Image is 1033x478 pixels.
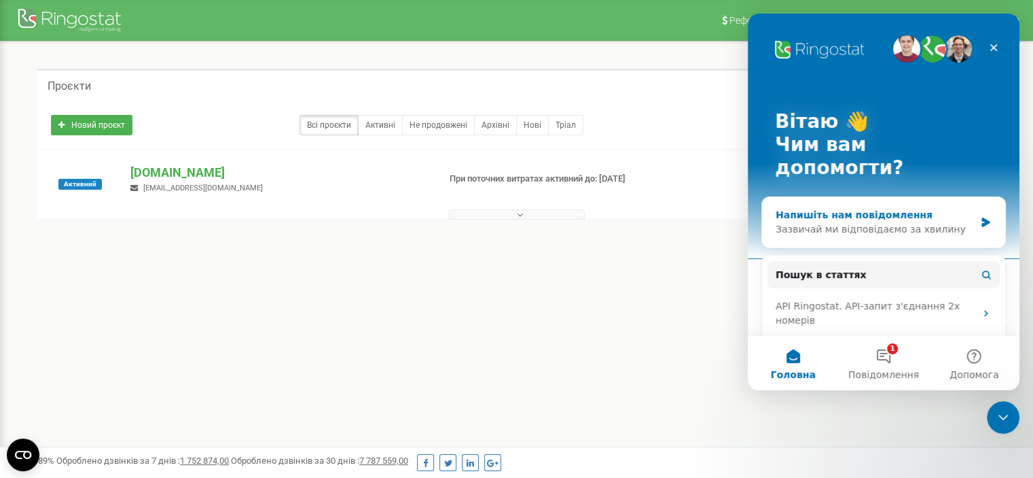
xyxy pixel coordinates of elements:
[359,456,408,466] u: 7 787 559,00
[516,115,549,135] a: Нові
[180,456,229,466] u: 1 752 874,00
[58,179,102,190] span: Активний
[358,115,403,135] a: Активні
[231,456,408,466] span: Оброблено дзвінків за 30 днів :
[56,456,229,466] span: Оброблено дзвінків за 7 днів :
[7,439,39,471] button: Open CMP widget
[474,115,517,135] a: Архівні
[48,80,91,92] h5: Проєкти
[300,115,359,135] a: Всі проєкти
[130,164,427,182] p: [DOMAIN_NAME]
[748,14,1019,390] iframe: Intercom live chat
[450,173,667,186] p: При поточних витратах активний до: [DATE]
[729,15,830,26] span: Реферальна програма
[987,401,1019,434] iframe: Intercom live chat
[143,184,263,192] span: [EMAIL_ADDRESS][DOMAIN_NAME]
[51,115,132,135] a: Новий проєкт
[402,115,475,135] a: Не продовжені
[548,115,583,135] a: Тріал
